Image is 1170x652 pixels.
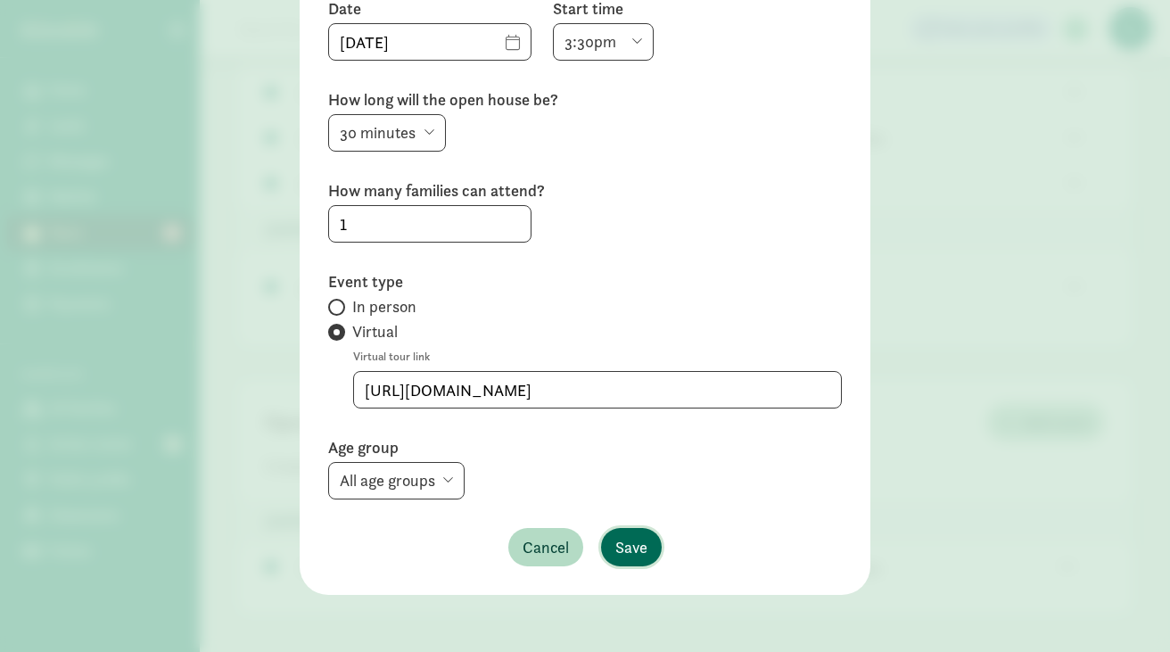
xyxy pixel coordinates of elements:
label: Virtual tour link [353,346,842,367]
iframe: Chat Widget [1081,566,1170,652]
label: Event type [328,271,842,293]
label: Age group [328,437,842,458]
label: How long will the open house be? [328,89,842,111]
span: Save [615,535,647,559]
span: Virtual [352,321,398,343]
button: Save [601,528,662,566]
span: Cancel [523,535,569,559]
span: In person [352,296,416,318]
button: Cancel [508,528,583,566]
label: How many families can attend? [328,180,842,202]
